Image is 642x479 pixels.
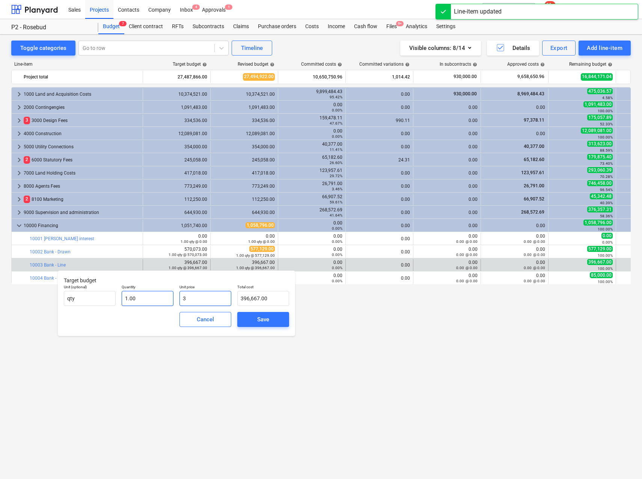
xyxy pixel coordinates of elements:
[11,62,143,67] div: Line-item
[236,260,275,270] div: 396,667.00
[416,210,478,215] div: 0.00
[146,71,207,83] div: 27,487,866.00
[523,196,545,202] span: 66,907.52
[24,71,140,83] div: Project total
[600,188,613,192] small: 96.54%
[238,62,274,67] div: Revised budget
[349,223,410,228] div: 0.00
[416,118,478,123] div: 0.00
[416,233,478,244] div: 0.00
[281,220,342,231] div: 0.00
[24,167,140,179] div: 7000 Land Holding Costs
[214,144,275,149] div: 354,000.00
[581,73,613,80] span: 16,844,171.04
[15,103,24,112] span: keyboard_arrow_right
[332,279,342,283] small: 0.00%
[587,259,613,265] span: 396,667.00
[15,169,24,178] span: keyboard_arrow_right
[401,19,432,34] div: Analytics
[349,92,410,97] div: 0.00
[598,135,613,139] small: 100.00%
[281,207,342,218] div: 268,572.69
[249,246,275,252] span: 577,129.00
[432,19,460,34] a: Settings
[188,19,229,34] a: Subcontracts
[24,193,140,205] div: 8100 Marketing
[181,233,207,244] div: 0.00
[323,19,350,34] a: Income
[30,249,71,255] a: 10002 Bank - Drawn
[520,209,545,215] span: 268,572.69
[587,141,613,147] span: 313,623.00
[606,62,612,67] span: help
[487,41,539,56] button: Details
[598,267,613,271] small: 100.00%
[524,279,545,283] small: 0.00 @ 0.00
[416,157,478,163] div: 0.00
[517,74,545,80] span: 9,658,650.96
[281,128,342,139] div: 0.00
[349,144,410,149] div: 0.00
[349,184,410,189] div: 0.00
[471,62,477,67] span: help
[146,131,207,136] div: 12,089,081.00
[456,279,478,283] small: 0.00 @ 0.00
[214,131,275,136] div: 12,089,081.00
[349,249,410,255] div: 0.00
[550,43,568,53] div: Export
[24,196,30,203] span: 2
[124,19,167,34] a: Client contract
[281,115,342,126] div: 159,478.11
[332,108,342,112] small: 0.00%
[15,129,24,138] span: keyboard_arrow_right
[146,144,207,149] div: 354,000.00
[453,91,478,96] span: 930,000.00
[330,213,342,217] small: 41.64%
[214,92,275,97] div: 10,374,521.00
[169,247,207,257] div: 570,073.00
[484,223,545,228] div: 0.00
[281,233,342,244] div: 0.00
[253,19,301,34] div: Purchase orders
[24,128,140,140] div: 4000 Construction
[15,208,24,217] span: keyboard_arrow_right
[416,131,478,136] div: 0.00
[64,277,289,285] p: Target budget
[587,180,613,186] span: 746,458.00
[15,182,24,191] span: keyboard_arrow_right
[24,101,140,113] div: 2000 Contingengies
[600,201,613,205] small: 40.39%
[524,266,545,270] small: 0.00 @ 0.00
[600,175,613,179] small: 70.28%
[517,91,545,96] span: 8,969,484.43
[542,41,576,56] button: Export
[237,285,289,291] p: Total cost
[214,118,275,123] div: 334,536.00
[484,247,545,257] div: 0.00
[281,260,342,270] div: 0.00
[30,236,94,241] a: 10001 [PERSON_NAME] interest
[197,315,214,324] div: Cancel
[484,273,545,283] div: 0.00
[201,62,207,67] span: help
[520,170,545,175] span: 123,957.61
[181,239,207,244] small: 1.00 qty @ 0.00
[587,114,613,121] span: 175,057.89
[146,92,207,97] div: 10,374,521.00
[350,19,382,34] a: Cash flow
[332,239,342,244] small: 0.00%
[225,5,232,10] span: 1
[600,148,613,152] small: 88.59%
[30,276,81,281] a: 10004 Bank - Established
[524,253,545,257] small: 0.00 @ 0.00
[454,7,502,16] div: Line-item updated
[236,253,275,258] small: 1.00 qty @ 577,129.00
[598,109,613,113] small: 100.00%
[602,96,613,100] small: 4.58%
[214,170,275,176] div: 417,018.00
[602,240,613,244] small: 0.00%
[64,285,116,291] p: Unit (optional)
[590,272,613,278] span: 85,000.00
[587,88,613,94] span: 475,036.57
